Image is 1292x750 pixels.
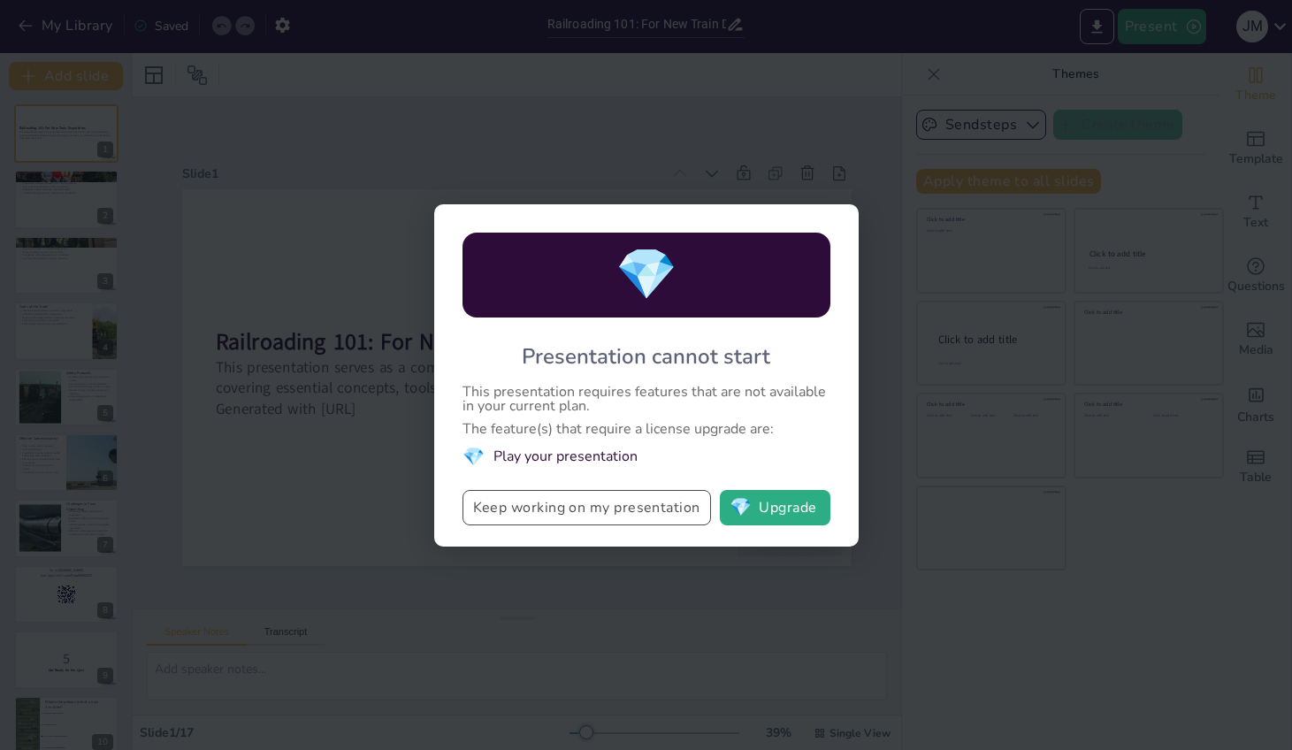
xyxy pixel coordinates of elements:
[463,490,711,525] button: Keep working on my presentation
[463,445,830,469] li: Play your presentation
[463,385,830,413] div: This presentation requires features that are not available in your current plan.
[615,241,677,309] span: diamond
[522,342,770,371] div: Presentation cannot start
[720,490,830,525] button: diamondUpgrade
[463,445,485,469] span: diamond
[730,499,752,517] span: diamond
[463,422,830,436] div: The feature(s) that require a license upgrade are:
